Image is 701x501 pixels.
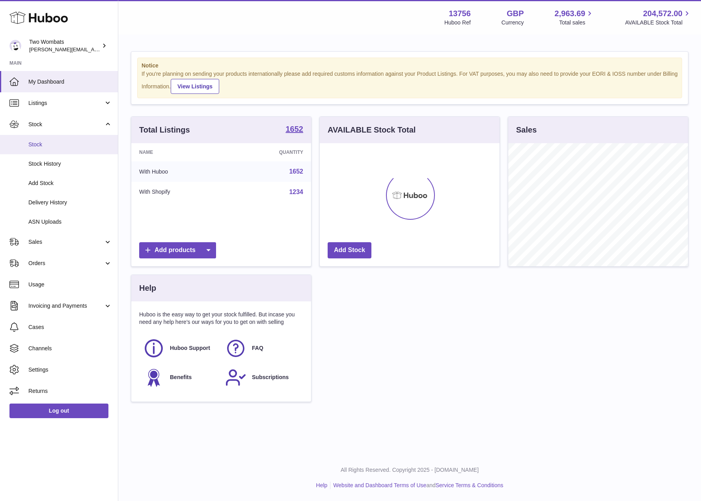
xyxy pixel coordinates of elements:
a: 1652 [289,168,303,175]
h3: AVAILABLE Stock Total [328,125,416,135]
strong: GBP [507,8,524,19]
td: With Shopify [131,182,228,202]
span: My Dashboard [28,78,112,86]
a: Add products [139,242,216,258]
span: Add Stock [28,179,112,187]
span: Settings [28,366,112,374]
span: 2,963.69 [555,8,585,19]
a: Log out [9,404,108,418]
span: Delivery History [28,199,112,206]
a: 2,963.69 Total sales [555,8,595,26]
th: Name [131,143,228,161]
div: Huboo Ref [444,19,471,26]
span: Benefits [170,374,192,381]
span: AVAILABLE Stock Total [625,19,692,26]
a: Subscriptions [225,367,299,388]
span: Sales [28,238,104,246]
h3: Total Listings [139,125,190,135]
p: Huboo is the easy way to get your stock fulfilled. But incase you need any help here's our ways f... [139,311,303,326]
a: Help [316,482,328,488]
a: View Listings [171,79,219,94]
span: Listings [28,99,104,107]
div: Currency [502,19,524,26]
p: All Rights Reserved. Copyright 2025 - [DOMAIN_NAME] [125,466,695,474]
a: 1652 [286,125,304,135]
span: Stock History [28,160,112,168]
a: 204,572.00 AVAILABLE Stock Total [625,8,692,26]
strong: 1652 [286,125,304,133]
th: Quantity [228,143,311,161]
li: and [330,482,503,489]
a: 1234 [289,189,303,195]
strong: 13756 [449,8,471,19]
img: adam.randall@twowombats.com [9,40,21,52]
span: Cases [28,323,112,331]
h3: Help [139,283,156,293]
span: Subscriptions [252,374,289,381]
a: Huboo Support [143,338,217,359]
span: Stock [28,121,104,128]
span: Usage [28,281,112,288]
strong: Notice [142,62,678,69]
a: Benefits [143,367,217,388]
a: Service Terms & Conditions [436,482,503,488]
td: With Huboo [131,161,228,182]
span: Huboo Support [170,344,210,352]
span: Total sales [559,19,594,26]
a: FAQ [225,338,299,359]
div: If you're planning on sending your products internationally please add required customs informati... [142,70,678,94]
span: Channels [28,345,112,352]
div: Two Wombats [29,38,100,53]
a: Website and Dashboard Terms of Use [333,482,426,488]
span: ASN Uploads [28,218,112,226]
span: 204,572.00 [643,8,682,19]
a: Add Stock [328,242,371,258]
span: Returns [28,387,112,395]
span: Stock [28,141,112,148]
span: FAQ [252,344,263,352]
span: Orders [28,260,104,267]
h3: Sales [516,125,537,135]
span: [PERSON_NAME][EMAIL_ADDRESS][PERSON_NAME][DOMAIN_NAME] [29,46,200,52]
span: Invoicing and Payments [28,302,104,310]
